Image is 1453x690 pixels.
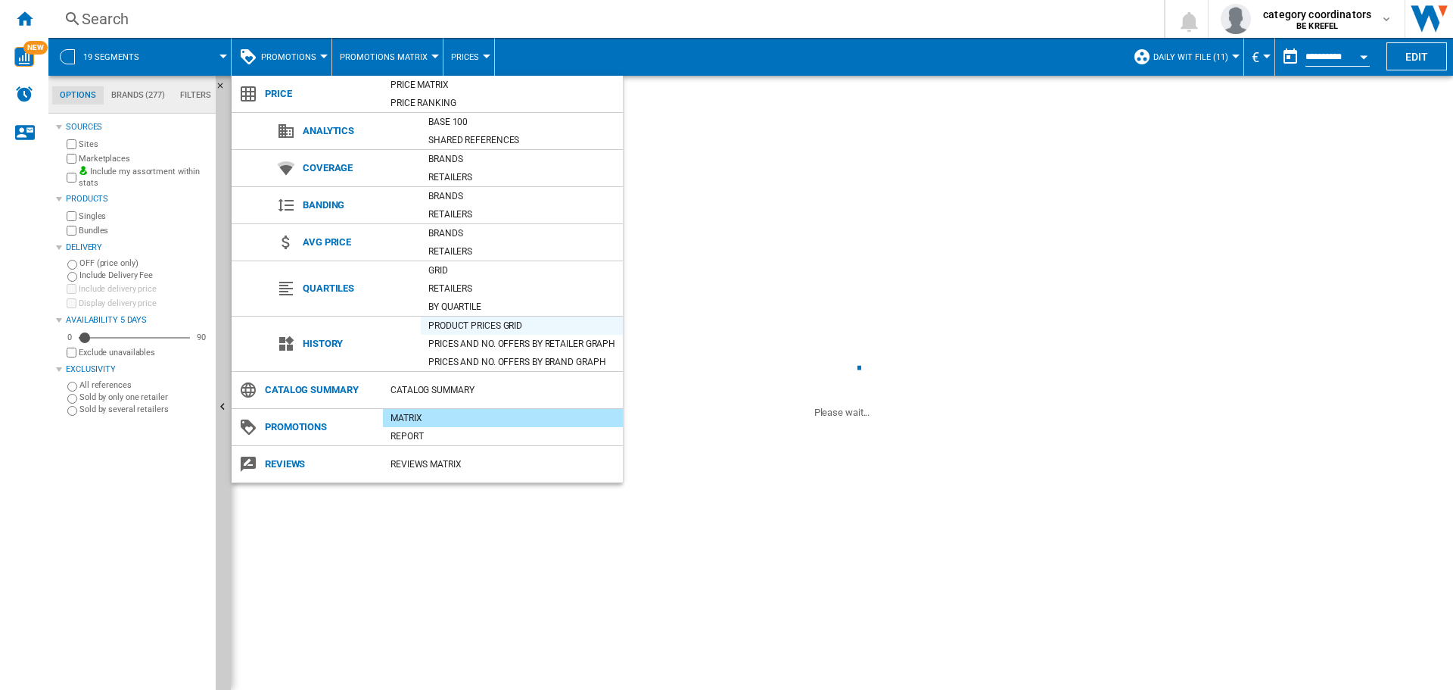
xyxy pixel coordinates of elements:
div: Report [383,429,623,444]
span: Analytics [295,120,421,142]
div: Retailers [421,207,623,222]
div: Brands [421,151,623,167]
span: Promotions [257,417,383,438]
div: REVIEWS Matrix [383,457,623,472]
div: Grid [421,263,623,278]
div: Brands [421,226,623,241]
div: Retailers [421,170,623,185]
span: Coverage [295,158,421,179]
div: Catalog Summary [383,382,623,398]
div: Retailers [421,281,623,296]
div: Price Ranking [383,95,623,111]
div: By quartile [421,299,623,314]
div: Retailers [421,244,623,259]
div: Brands [421,189,623,204]
div: Base 100 [421,114,623,130]
span: Banding [295,195,421,216]
div: Shared references [421,133,623,148]
span: Catalog Summary [257,379,383,401]
div: Price Matrix [383,77,623,92]
div: Matrix [383,411,623,426]
div: Prices and No. offers by retailer graph [421,336,623,351]
span: Price [257,83,383,105]
span: Avg price [295,232,421,253]
div: Product prices grid [421,318,623,333]
span: Quartiles [295,278,421,299]
div: Prices and No. offers by brand graph [421,354,623,370]
span: History [295,333,421,354]
span: Reviews [257,454,383,475]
